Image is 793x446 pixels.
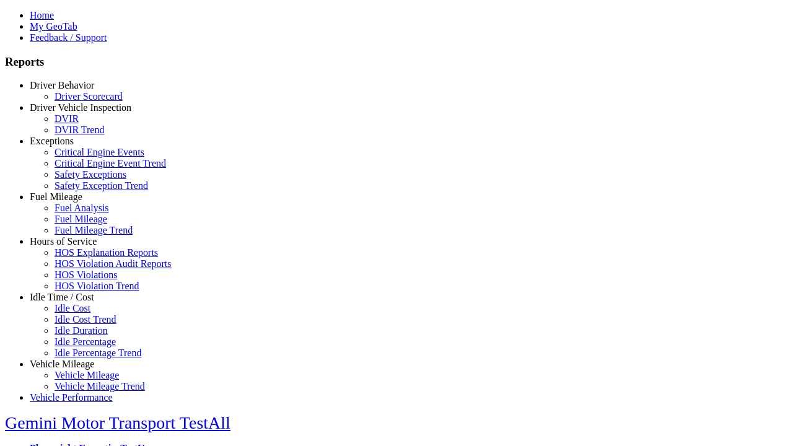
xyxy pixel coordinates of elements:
[55,348,141,358] a: Idle Percentage Trend
[55,325,108,336] a: Idle Duration
[55,225,133,235] a: Fuel Mileage Trend
[30,191,82,202] a: Fuel Mileage
[55,91,123,102] a: Driver Scorecard
[55,169,126,180] a: Safety Exceptions
[5,413,230,432] a: Gemini Motor Transport TestAll
[55,370,119,380] a: Vehicle Mileage
[30,359,94,369] a: Vehicle Mileage
[55,214,107,224] a: Fuel Mileage
[55,158,166,168] a: Critical Engine Event Trend
[30,292,94,302] a: Idle Time / Cost
[55,381,145,391] a: Vehicle Mileage Trend
[55,258,172,269] a: HOS Violation Audit Reports
[55,147,144,157] a: Critical Engine Events
[55,203,109,213] a: Fuel Analysis
[55,314,116,325] a: Idle Cost Trend
[30,32,107,43] a: Feedback / Support
[55,247,158,258] a: HOS Explanation Reports
[55,113,79,124] a: DVIR
[30,102,131,113] a: Driver Vehicle Inspection
[30,80,94,90] a: Driver Behavior
[55,336,116,347] a: Idle Percentage
[30,10,54,20] a: Home
[30,236,97,247] a: Hours of Service
[30,136,74,146] a: Exceptions
[55,281,139,291] a: HOS Violation Trend
[55,180,148,191] a: Safety Exception Trend
[55,303,90,313] a: Idle Cost
[5,55,788,69] h3: Reports
[30,392,113,403] a: Vehicle Performance
[55,269,117,280] a: HOS Violations
[30,21,77,32] a: My GeoTab
[55,125,104,135] a: DVIR Trend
